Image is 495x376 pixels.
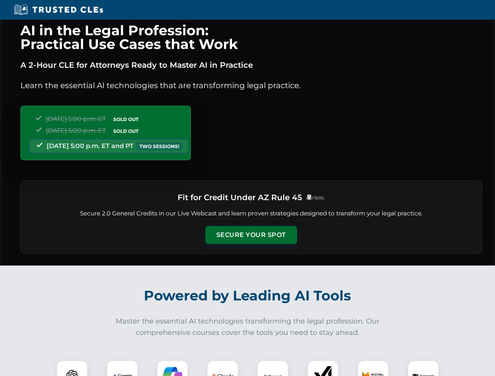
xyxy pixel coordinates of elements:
[111,316,385,338] p: Master the essential AI technologies transforming the legal profession. Our comprehensive courses...
[111,127,141,135] span: SOLD OUT
[30,209,472,218] p: Secure 2.0 General Credits in our Live Webcast and learn proven strategies designed to transform ...
[46,115,106,123] span: [DATE] 5:00 p.m. ET
[305,194,325,200] img: Logo
[31,282,465,309] h2: Powered by Leading AI Tools
[20,59,482,71] p: A 2-Hour CLE for Attorneys Ready to Master AI in Practice
[111,115,141,123] span: SOLD OUT
[46,127,106,134] span: [DATE] 5:00 p.m. ET
[178,190,302,204] h3: Fit for Credit Under AZ Rule 45
[20,79,482,92] p: Learn the essential AI technologies that are transforming legal practice.
[12,4,105,16] img: Trusted CLEs
[205,226,297,244] button: Secure Your Spot
[20,23,482,51] h1: AI in the Legal Profession: Practical Use Cases that Work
